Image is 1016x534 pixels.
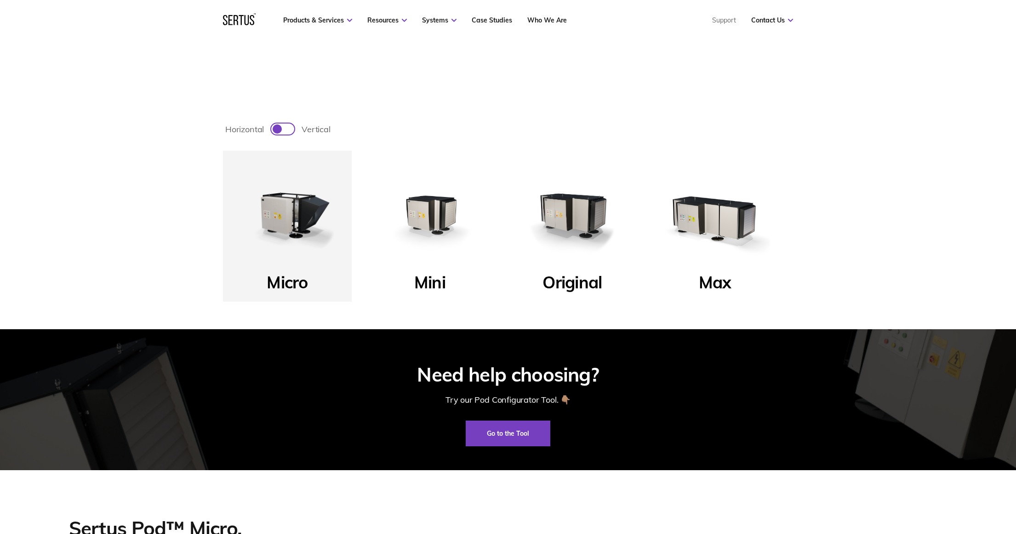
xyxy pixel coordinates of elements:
[283,16,352,24] a: Products & Services
[751,16,793,24] a: Contact Us
[367,16,407,24] a: Resources
[302,124,331,135] span: vertical
[699,272,731,298] p: Max
[660,160,770,270] img: Max
[517,160,628,270] img: Original
[712,16,736,24] a: Support
[527,16,567,24] a: Who We Are
[542,272,602,298] p: Original
[414,272,445,298] p: Mini
[422,16,457,24] a: Systems
[466,421,550,446] a: Go to the Tool
[472,16,512,24] a: Case Studies
[375,160,485,270] img: Mini
[232,160,342,270] img: Micro
[267,272,308,298] p: Micro
[417,364,599,386] div: Need help choosing?
[850,427,1016,534] iframe: Chat Widget
[445,393,571,406] div: Try our Pod Configurator Tool. 👇🏽
[225,124,264,135] span: horizontal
